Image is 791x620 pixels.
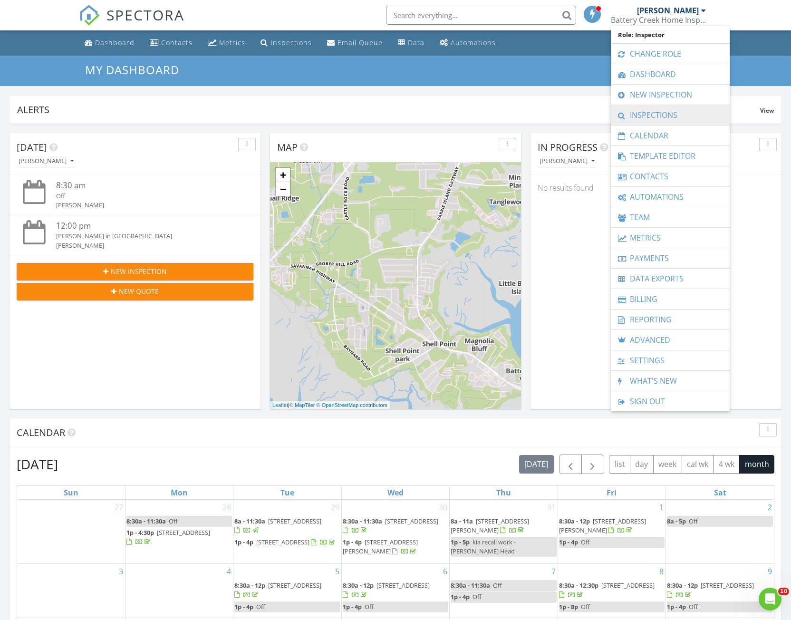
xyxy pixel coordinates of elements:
a: Team [616,207,725,227]
a: © OpenStreetMap contributors [317,402,387,408]
span: New Quote [119,286,159,296]
span: kia recall work - [PERSON_NAME] Head [451,538,516,555]
iframe: Intercom live chat [759,588,781,610]
div: Data [408,38,424,47]
a: 1p - 4p [STREET_ADDRESS] [234,538,337,546]
a: What's New [616,371,725,391]
div: Alerts [17,103,760,116]
span: Off [581,602,590,611]
a: 8:30a - 12p [STREET_ADDRESS][PERSON_NAME] [559,517,646,534]
a: 1p - 4p [STREET_ADDRESS][PERSON_NAME] [343,537,448,557]
a: Go to August 8, 2025 [657,564,666,579]
a: Tuesday [279,486,296,499]
button: [PERSON_NAME] [17,155,76,168]
a: Go to July 29, 2025 [329,500,341,515]
a: Advanced [616,330,725,350]
a: Sunday [62,486,80,499]
button: [PERSON_NAME] [538,155,597,168]
span: 8a - 11:30a [234,517,265,525]
a: Template Editor [616,146,725,166]
span: [STREET_ADDRESS][PERSON_NAME] [343,538,418,555]
td: Go to August 6, 2025 [341,564,449,618]
a: Dashboard [616,64,725,84]
a: 8:30a - 12:30p [STREET_ADDRESS] [559,581,655,599]
span: 1p - 4:30p [126,528,154,537]
div: [PERSON_NAME] in [GEOGRAPHIC_DATA] [56,232,234,241]
h2: [DATE] [17,455,58,474]
a: Inspections [616,105,725,125]
td: Go to August 3, 2025 [17,564,125,618]
span: 8a - 11a [451,517,473,525]
a: Monday [169,486,190,499]
td: Go to July 30, 2025 [341,500,449,564]
span: Off [493,581,502,590]
a: Automations [616,187,725,207]
div: Metrics [219,38,245,47]
a: Settings [616,350,725,370]
a: Metrics [616,228,725,248]
a: Go to August 9, 2025 [766,564,774,579]
a: Contacts [616,166,725,186]
div: | [270,401,390,409]
span: Off [689,602,698,611]
span: 8:30a - 12p [667,581,698,590]
div: Inspections [270,38,312,47]
button: month [739,455,774,474]
a: New Inspection [616,85,725,105]
div: No results found [531,175,781,201]
span: 1p - 4p [234,538,253,546]
span: Role: Inspector [616,26,725,43]
a: 8:30a - 11:30a [STREET_ADDRESS] [343,516,448,536]
a: Payments [616,248,725,268]
a: Contacts [146,34,196,52]
div: [PERSON_NAME] [637,6,699,15]
span: 8:30a - 12p [343,581,374,590]
a: Go to August 2, 2025 [766,500,774,515]
a: Data [394,34,428,52]
a: Thursday [494,486,513,499]
a: Leaflet [272,402,288,408]
span: Off [256,602,265,611]
span: [STREET_ADDRESS] [157,528,210,537]
button: cal wk [682,455,714,474]
button: week [653,455,682,474]
button: New Quote [17,283,253,300]
td: Go to August 8, 2025 [558,564,666,618]
a: Inspections [257,34,316,52]
a: Go to July 30, 2025 [437,500,449,515]
a: Data Exports [616,269,725,289]
td: Go to July 28, 2025 [125,500,233,564]
a: 1p - 4:30p [STREET_ADDRESS] [126,528,210,546]
span: 8a - 5p [667,517,686,525]
a: Automations (Basic) [436,34,500,52]
a: 8:30a - 12p [STREET_ADDRESS] [667,580,773,601]
button: New Inspection [17,263,253,280]
div: [PERSON_NAME] [56,241,234,250]
button: Next month [581,455,604,474]
a: Go to July 27, 2025 [113,500,125,515]
span: Calendar [17,426,65,439]
a: Friday [605,486,618,499]
span: 1p - 5p [451,538,470,546]
span: Off [581,538,590,546]
button: Previous month [559,455,582,474]
a: Go to August 6, 2025 [441,564,449,579]
span: 1p - 4p [234,602,253,611]
td: Go to August 2, 2025 [666,500,774,564]
span: [DATE] [17,141,47,154]
span: Off [689,517,698,525]
a: 8:30a - 12:30p [STREET_ADDRESS] [559,580,665,601]
a: 8a - 11a [STREET_ADDRESS][PERSON_NAME] [451,516,556,536]
a: Go to August 4, 2025 [225,564,233,579]
div: Dashboard [95,38,135,47]
a: © MapTiler [289,402,315,408]
a: Calendar [616,126,725,145]
button: day [630,455,654,474]
span: 8:30a - 12:30p [559,581,598,590]
span: 1p - 4p [343,538,362,546]
span: Map [277,141,298,154]
a: 8a - 11:30a [STREET_ADDRESS] [234,516,340,536]
span: Off [365,602,374,611]
a: Go to August 3, 2025 [117,564,125,579]
span: In Progress [538,141,598,154]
